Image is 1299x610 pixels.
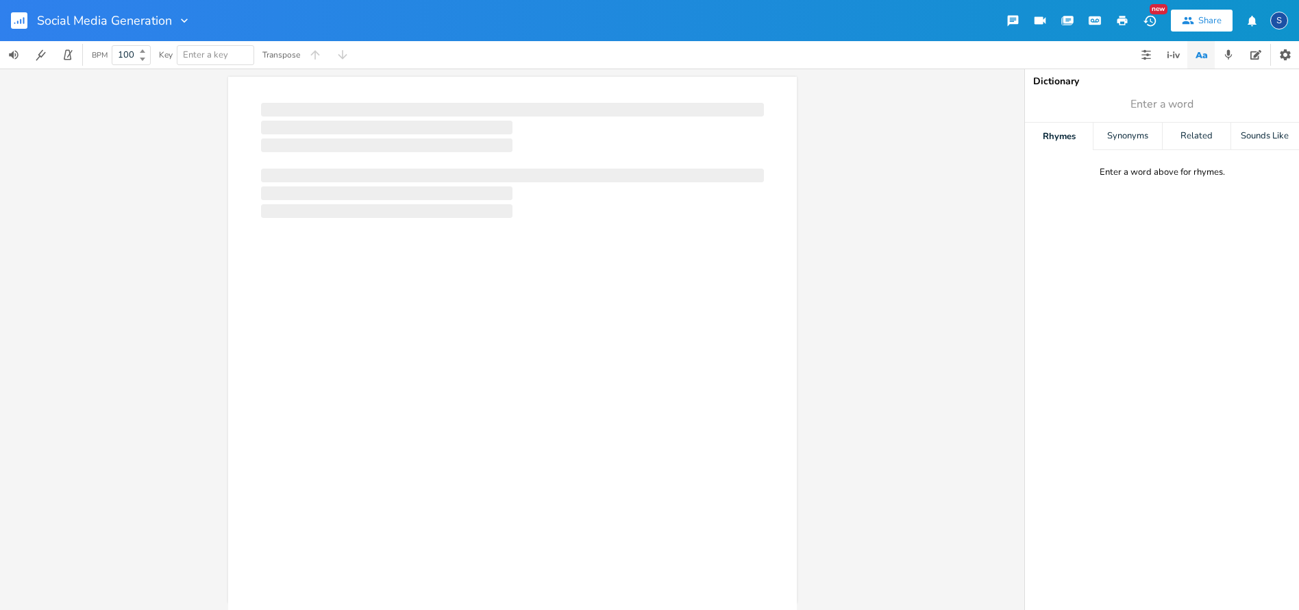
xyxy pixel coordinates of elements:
div: Rhymes [1025,123,1093,150]
button: Share [1171,10,1233,32]
span: Social Media Generation [37,14,172,27]
button: New [1136,8,1163,33]
span: Enter a key [183,49,228,61]
div: Sounds Like [1231,123,1299,150]
div: BPM [92,51,108,59]
div: Key [159,51,173,59]
div: Related [1163,123,1230,150]
button: S [1270,5,1288,36]
div: Enter a word above for rhymes. [1100,167,1225,178]
div: Dictionary [1033,77,1291,86]
div: Steve Ellis [1270,12,1288,29]
div: Share [1198,14,1222,27]
div: Transpose [262,51,300,59]
div: New [1150,4,1167,14]
div: Synonyms [1093,123,1161,150]
span: Enter a word [1130,97,1193,112]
